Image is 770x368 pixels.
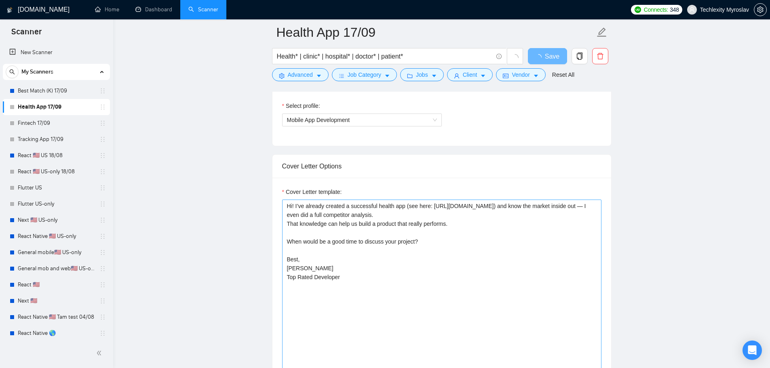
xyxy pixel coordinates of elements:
[99,88,106,94] span: holder
[332,68,397,81] button: barsJob Categorycaret-down
[21,64,53,80] span: My Scanners
[99,298,106,304] span: holder
[447,68,493,81] button: userClientcaret-down
[99,282,106,288] span: holder
[18,212,95,228] a: Next 🇺🇸 US-only
[99,168,106,175] span: holder
[99,330,106,336] span: holder
[18,261,95,277] a: General mob and web🇺🇸 US-only - to be done
[384,73,390,79] span: caret-down
[95,6,119,13] a: homeHome
[496,68,545,81] button: idcardVendorcaret-down
[454,73,460,79] span: user
[18,196,95,212] a: Flutter US-only
[99,201,106,207] span: holder
[287,114,437,126] span: Mobile App Development
[528,48,567,64] button: Save
[18,293,95,309] a: Next 🇺🇸
[279,73,285,79] span: setting
[7,4,13,17] img: logo
[18,325,95,341] a: React Native 🌎
[18,83,95,99] a: Best Match (K) 17/09
[592,48,608,64] button: delete
[99,249,106,256] span: holder
[535,54,545,61] span: loading
[670,5,679,14] span: 348
[503,73,508,79] span: idcard
[572,53,587,60] span: copy
[3,44,110,61] li: New Scanner
[496,54,502,59] span: info-circle
[552,70,574,79] a: Reset All
[18,228,95,244] a: React Native 🇺🇸 US-only
[272,68,329,81] button: settingAdvancedcaret-down
[480,73,486,79] span: caret-down
[416,70,428,79] span: Jobs
[18,180,95,196] a: Flutter US
[96,349,104,357] span: double-left
[18,244,95,261] a: General mobile🇺🇸 US-only
[282,187,342,196] label: Cover Letter template:
[511,54,519,61] span: loading
[99,152,106,159] span: holder
[286,101,320,110] span: Select profile:
[99,265,106,272] span: holder
[644,5,668,14] span: Connects:
[135,6,172,13] a: dashboardDashboard
[407,73,413,79] span: folder
[754,3,767,16] button: setting
[99,185,106,191] span: holder
[18,147,95,164] a: React 🇺🇸 US 18/08
[18,277,95,293] a: React 🇺🇸
[276,22,595,42] input: Scanner name...
[99,104,106,110] span: holder
[6,65,19,78] button: search
[533,73,539,79] span: caret-down
[431,73,437,79] span: caret-down
[6,69,18,75] span: search
[545,51,559,61] span: Save
[99,136,106,143] span: holder
[18,131,95,147] a: Tracking App 17/09
[512,70,530,79] span: Vendor
[400,68,444,81] button: folderJobscaret-down
[463,70,477,79] span: Client
[597,27,607,38] span: edit
[18,164,95,180] a: React 🇺🇸 US-only 18/08
[316,73,322,79] span: caret-down
[754,6,767,13] a: setting
[754,6,766,13] span: setting
[18,309,95,325] a: React Native 🇺🇸 Tam test 04/08
[99,233,106,240] span: holder
[593,53,608,60] span: delete
[282,155,601,178] div: Cover Letter Options
[277,51,493,61] input: Search Freelance Jobs...
[339,73,344,79] span: bars
[689,7,695,13] span: user
[5,26,48,43] span: Scanner
[99,314,106,320] span: holder
[743,341,762,360] div: Open Intercom Messenger
[288,70,313,79] span: Advanced
[188,6,218,13] a: searchScanner
[99,217,106,223] span: holder
[99,120,106,126] span: holder
[9,44,103,61] a: New Scanner
[635,6,641,13] img: upwork-logo.png
[348,70,381,79] span: Job Category
[18,115,95,131] a: Fintech 17/09
[18,99,95,115] a: Health App 17/09
[572,48,588,64] button: copy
